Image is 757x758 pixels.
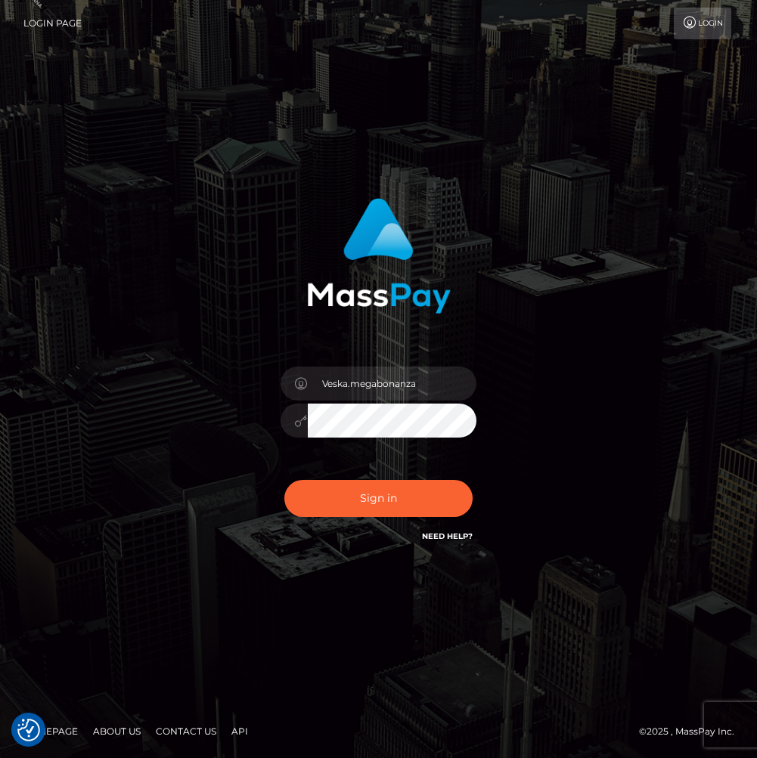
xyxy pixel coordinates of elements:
a: Login [674,8,731,39]
button: Sign in [284,480,473,517]
a: Contact Us [150,719,222,743]
img: Revisit consent button [17,719,40,741]
a: About Us [87,719,147,743]
a: Homepage [17,719,84,743]
a: Need Help? [422,531,473,541]
a: Login Page [23,8,82,39]
div: © 2025 , MassPay Inc. [639,723,746,740]
button: Consent Preferences [17,719,40,741]
input: Username... [308,367,477,401]
img: MassPay Login [307,198,451,314]
a: API [225,719,254,743]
